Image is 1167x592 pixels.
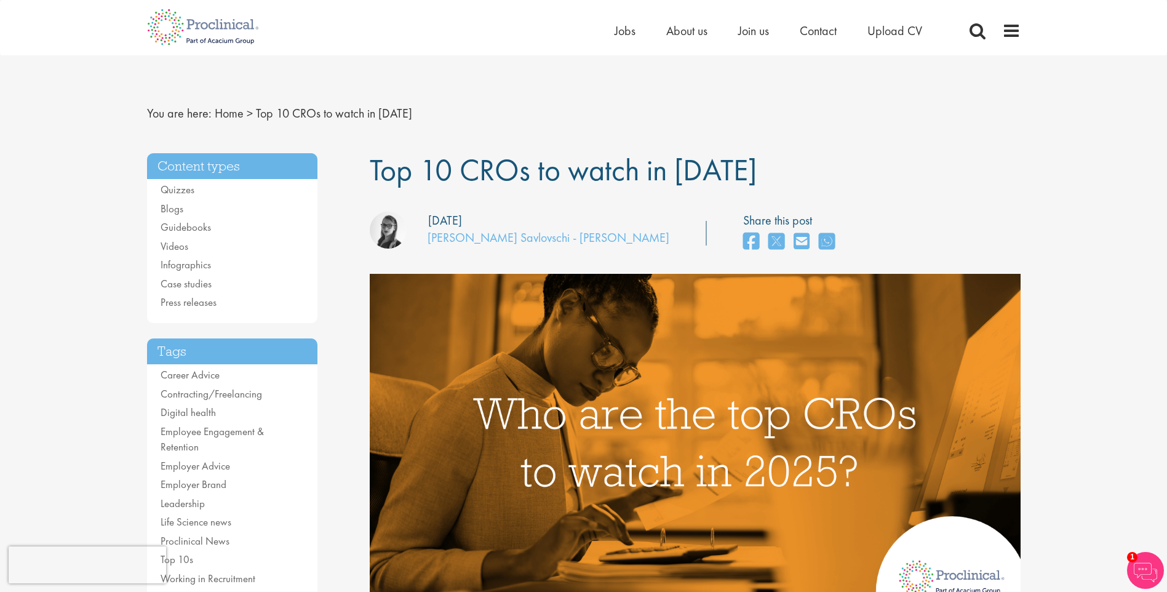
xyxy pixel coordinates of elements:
a: Employee Engagement & Retention [161,425,264,454]
a: share on whats app [819,229,835,255]
span: Top 10 CROs to watch in [DATE] [256,105,412,121]
a: Working in Recruitment [161,572,255,585]
span: Top 10 CROs to watch in [DATE] [370,150,757,190]
iframe: reCAPTCHA [9,546,166,583]
a: About us [666,23,707,39]
a: Infographics [161,258,211,271]
a: Join us [738,23,769,39]
span: 1 [1127,552,1137,562]
a: Press releases [161,295,217,309]
a: Employer Advice [161,459,230,473]
div: [DATE] [428,212,462,230]
a: Leadership [161,497,205,510]
img: Chatbot [1127,552,1164,589]
a: [PERSON_NAME] Savlovschi - [PERSON_NAME] [428,230,669,246]
a: Jobs [615,23,635,39]
a: share on twitter [768,229,784,255]
a: Contact [800,23,837,39]
a: Top 10s [161,553,193,566]
a: Career Advice [161,368,220,382]
span: You are here: [147,105,212,121]
h3: Tags [147,338,318,365]
img: Theodora Savlovschi - Wicks [370,212,407,249]
a: Proclinical News [161,534,229,548]
a: Employer Brand [161,478,226,491]
a: Guidebooks [161,220,211,234]
a: Life Science news [161,515,231,529]
a: Contracting/Freelancing [161,387,262,401]
a: share on facebook [743,229,759,255]
span: > [247,105,253,121]
a: Quizzes [161,183,194,196]
h3: Content types [147,153,318,180]
a: Case studies [161,277,212,290]
a: Digital health [161,406,216,419]
label: Share this post [743,212,841,230]
a: Blogs [161,202,183,215]
a: share on email [794,229,810,255]
a: breadcrumb link [215,105,244,121]
a: Upload CV [867,23,922,39]
a: Videos [161,239,188,253]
